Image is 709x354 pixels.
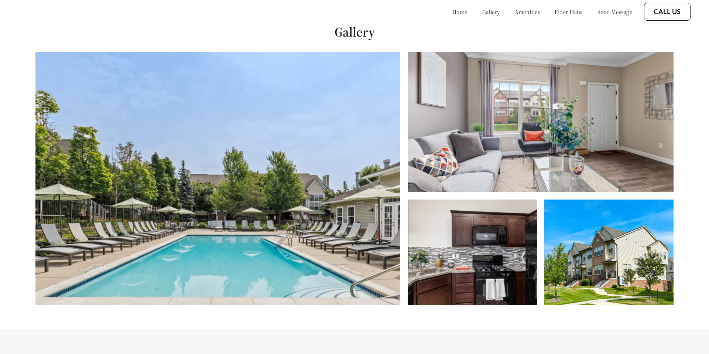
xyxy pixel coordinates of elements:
a: gallery [482,8,500,16]
img: Carousel image 3 [408,200,537,305]
a: home [452,8,467,16]
a: send message [597,8,632,16]
button: Call Us [644,3,691,21]
img: Carousel image 4 [544,200,674,305]
a: floor plans [555,8,583,16]
img: Carousel image 1 [35,52,400,305]
img: Carousel image 2 [408,52,674,192]
a: Call Us [654,8,681,16]
a: amenities [515,8,540,16]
